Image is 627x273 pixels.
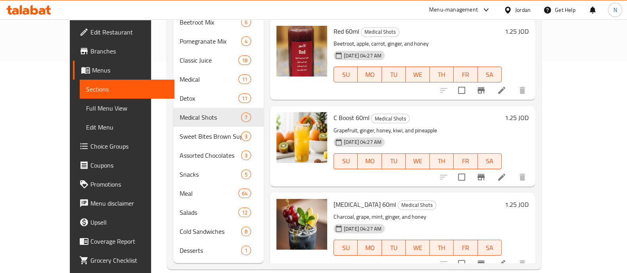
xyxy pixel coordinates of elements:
span: 7 [242,114,251,121]
div: items [241,17,251,27]
span: Classic Juice [180,55,238,65]
span: Coverage Report [90,237,168,246]
span: Pomegranate Mix [180,36,241,46]
h6: 1.25 JOD [505,112,529,123]
span: FR [457,69,474,80]
span: C Boost 60ml [334,112,370,124]
span: Salads [180,208,238,217]
h6: 1.25 JOD [505,199,529,210]
span: FR [457,242,474,254]
button: delete [513,168,532,187]
button: FR [454,240,477,256]
a: Edit menu item [497,259,506,268]
div: Meal64 [173,184,264,203]
div: items [241,151,251,160]
button: WE [406,67,430,82]
a: Coupons [73,156,174,175]
a: Promotions [73,175,174,194]
span: 1 [242,247,251,254]
a: Upsell [73,213,174,232]
button: TU [382,153,406,169]
button: TH [430,67,454,82]
img: C Boost 60ml [276,112,327,163]
span: Select to update [453,255,470,272]
span: Select to update [453,82,470,99]
div: items [241,246,251,255]
span: WE [409,155,426,167]
button: delete [513,81,532,100]
span: MO [361,242,378,254]
button: FR [454,153,477,169]
span: N [613,6,617,14]
div: items [238,189,251,198]
span: 11 [239,95,251,102]
span: TU [385,155,403,167]
button: SU [334,67,358,82]
a: Menus [73,61,174,80]
button: Branch-specific-item [472,81,491,100]
span: Medical [180,74,238,84]
div: Medical Shots [398,200,436,210]
div: Jordan [515,6,531,14]
button: MO [358,67,382,82]
a: Coverage Report [73,232,174,251]
span: 64 [239,190,251,197]
a: Choice Groups [73,137,174,156]
span: Red 60ml [334,25,359,37]
span: Detox [180,94,238,103]
div: Medical Shots [371,114,410,123]
span: Coupons [90,160,168,170]
a: Full Menu View [80,99,174,118]
span: [DATE] 04:27 AM [341,138,385,146]
span: [DATE] 04:27 AM [341,52,385,59]
p: Beetroot, apple, carrot, ginger, and honey [334,39,502,49]
span: SA [481,155,499,167]
button: Branch-specific-item [472,168,491,187]
span: Beetroot Mix [180,17,241,27]
span: Upsell [90,218,168,227]
span: 3 [242,152,251,159]
span: TH [433,242,451,254]
div: Medical Shots [361,27,399,37]
button: SU [334,240,358,256]
span: Branches [90,46,168,56]
span: TH [433,155,451,167]
a: Branches [73,42,174,61]
div: Detox11 [173,89,264,108]
p: Grapefruit, ginger, honey, kiwi, and pineapple [334,126,502,136]
button: Branch-specific-item [472,254,491,273]
button: MO [358,240,382,256]
button: FR [454,67,477,82]
span: FR [457,155,474,167]
span: Choice Groups [90,141,168,151]
span: WE [409,69,426,80]
span: SU [337,155,355,167]
div: Cold Sandwiches [180,227,241,236]
a: Edit Restaurant [73,23,174,42]
div: Desserts1 [173,241,264,260]
a: Edit menu item [497,86,506,95]
span: MO [361,155,378,167]
div: Sweet Bites Brown Sugar3 [173,127,264,146]
span: [MEDICAL_DATA] 60ml [334,199,396,210]
span: Assorted Chocolates [180,151,241,160]
div: items [241,36,251,46]
span: SA [481,69,499,80]
span: Menu disclaimer [90,199,168,208]
button: SA [478,153,502,169]
span: Full Menu View [86,103,168,113]
span: TU [385,69,403,80]
a: Sections [80,80,174,99]
span: Snacks [180,170,241,179]
div: Salads12 [173,203,264,222]
span: SA [481,242,499,254]
button: WE [406,240,430,256]
span: Select to update [453,169,470,185]
a: Edit Menu [80,118,174,137]
span: TH [433,69,451,80]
